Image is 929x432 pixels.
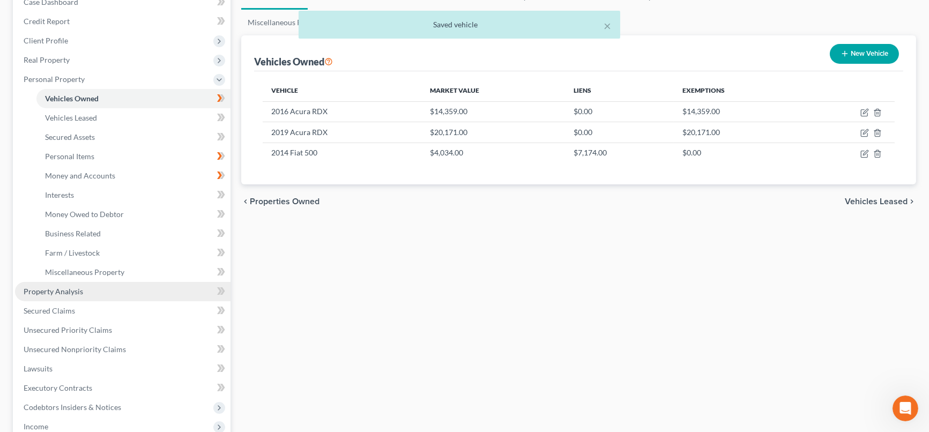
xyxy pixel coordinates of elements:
a: Money and Accounts [36,166,231,185]
th: Exemptions [674,80,802,101]
a: Vehicles Leased [36,108,231,128]
td: 2016 Acura RDX [263,101,421,122]
b: 🚨 PACER Multi-Factor Authentication Now Required 🚨 [17,91,154,110]
span: Vehicles Leased [845,197,908,206]
button: Gif picker [34,350,42,359]
span: Personal Items [45,152,94,161]
td: $0.00 [565,122,674,143]
td: 2019 Acura RDX [263,122,421,143]
span: Vehicles Owned [45,94,99,103]
button: × [604,19,612,32]
span: Unsecured Nonpriority Claims [24,345,126,354]
td: $14,359.00 [421,101,565,122]
th: Market Value [421,80,565,101]
span: Codebtors Insiders & Notices [24,403,121,412]
button: Upload attachment [51,350,60,359]
span: Income [24,422,48,431]
span: Miscellaneous Property [45,267,124,277]
b: 2 minutes [66,186,108,195]
span: Money Owed to Debtor [45,210,124,219]
button: Emoji picker [17,350,25,359]
td: $20,171.00 [421,122,565,143]
p: Active 1h ago [52,13,100,24]
div: Vehicles Owned [254,55,333,68]
span: Executory Contracts [24,383,92,392]
span: Vehicles Leased [45,113,97,122]
a: Executory Contracts [15,378,231,398]
div: Emma says… [9,84,206,316]
span: Properties Owned [250,197,319,206]
i: chevron_right [908,197,916,206]
span: Money and Accounts [45,171,115,180]
span: Interests [45,190,74,199]
a: Interests [36,185,231,205]
button: go back [7,4,27,25]
td: $0.00 [674,143,802,163]
td: $7,174.00 [565,143,674,163]
a: Secured Claims [15,301,231,321]
th: Vehicle [263,80,421,101]
td: $0.00 [565,101,674,122]
span: Farm / Livestock [45,248,100,257]
a: Secured Assets [36,128,231,147]
button: Home [187,4,207,25]
button: chevron_left Properties Owned [241,197,319,206]
span: Business Related [45,229,101,238]
span: Client Profile [24,36,68,45]
span: Secured Assets [45,132,95,141]
a: Miscellaneous Property [241,10,333,35]
span: Property Analysis [24,287,83,296]
div: Saved vehicle [307,19,612,30]
span: Secured Claims [24,306,75,315]
button: Vehicles Leased chevron_right [845,197,916,206]
button: Send a message… [184,346,201,363]
a: Unsecured Priority Claims [15,321,231,340]
span: Lawsuits [24,364,53,373]
th: Liens [565,80,674,101]
div: Starting [DATE], PACER requires Multi-Factor Authentication (MFA) for all filers in select distri... [17,117,167,159]
iframe: Intercom live chat [893,396,918,421]
a: Learn More Here [17,223,79,232]
img: Profile image for Emma [31,6,48,23]
h1: [PERSON_NAME] [52,5,122,13]
a: Property Analysis [15,282,231,301]
a: Money Owed to Debtor [36,205,231,224]
span: Real Property [24,55,70,64]
a: Lawsuits [15,359,231,378]
td: $14,359.00 [674,101,802,122]
textarea: Message… [9,327,205,346]
a: Business Related [36,224,231,243]
div: [PERSON_NAME] • [DATE] [17,294,101,301]
a: Farm / Livestock [36,243,231,263]
span: Unsecured Priority Claims [24,325,112,334]
a: Unsecured Nonpriority Claims [15,340,231,359]
div: Please be sure to enable MFA in your PACER account settings. Once enabled, you will have to enter... [17,165,167,217]
i: We use the Salesforce Authenticator app for MFA at NextChapter and other users are reporting the ... [17,239,160,279]
a: Vehicles Owned [36,89,231,108]
i: chevron_left [241,197,250,206]
td: $20,171.00 [674,122,802,143]
span: Personal Property [24,75,85,84]
td: 2014 Fiat 500 [263,143,421,163]
div: 🚨 PACER Multi-Factor Authentication Now Required 🚨Starting [DATE], PACER requires Multi-Factor Au... [9,84,176,292]
a: Miscellaneous Property [36,263,231,282]
a: Personal Items [36,147,231,166]
td: $4,034.00 [421,143,565,163]
button: New Vehicle [830,44,899,64]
